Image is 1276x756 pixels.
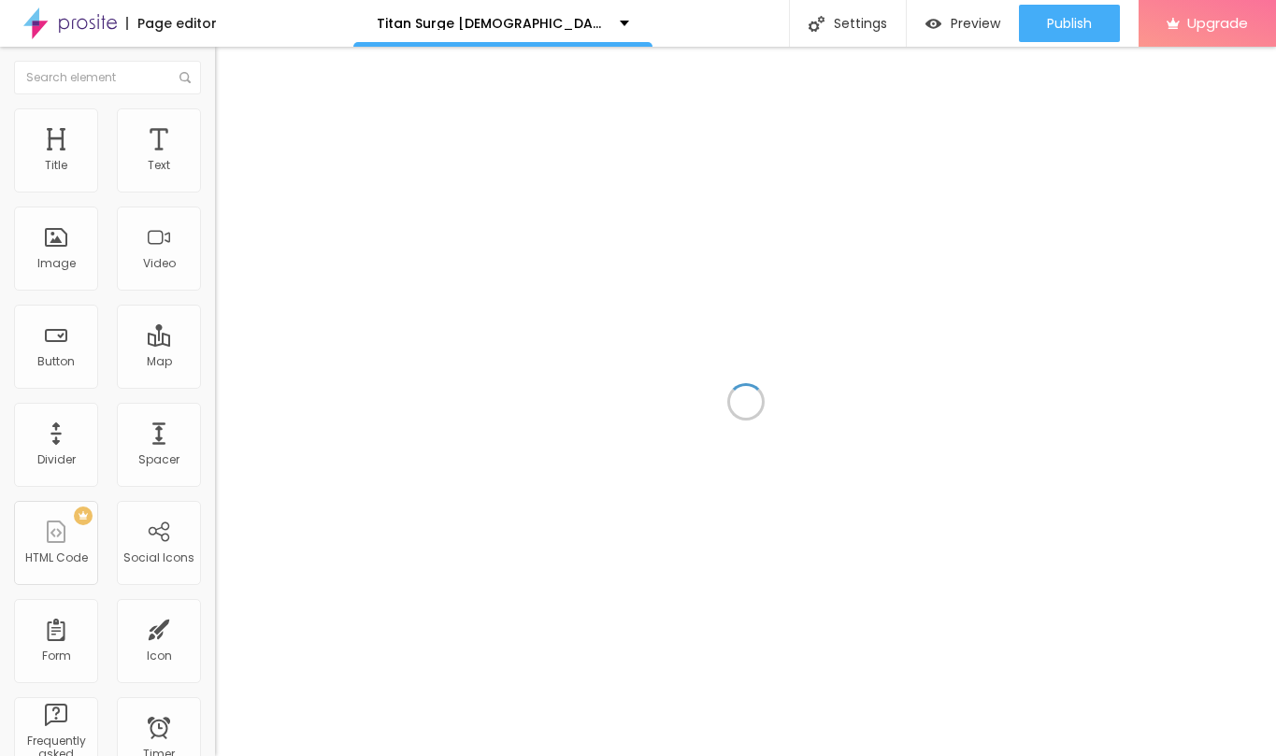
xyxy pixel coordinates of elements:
button: Preview [907,5,1019,42]
img: Icone [179,72,191,83]
button: Publish [1019,5,1120,42]
div: Text [148,159,170,172]
div: Title [45,159,67,172]
p: Titan Surge [DEMOGRAPHIC_DATA][MEDICAL_DATA] For Men's Health [377,17,606,30]
div: Video [143,257,176,270]
img: Icone [809,16,824,32]
div: Button [37,355,75,368]
div: Image [37,257,76,270]
span: Publish [1047,16,1092,31]
div: HTML Code [25,551,88,564]
div: Icon [147,649,172,663]
div: Page editor [126,17,217,30]
div: Map [147,355,172,368]
div: Form [42,649,71,663]
div: Social Icons [123,551,194,564]
img: view-1.svg [925,16,941,32]
div: Spacer [138,453,179,466]
span: Upgrade [1187,15,1248,31]
div: Divider [37,453,76,466]
span: Preview [951,16,1000,31]
input: Search element [14,61,201,94]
